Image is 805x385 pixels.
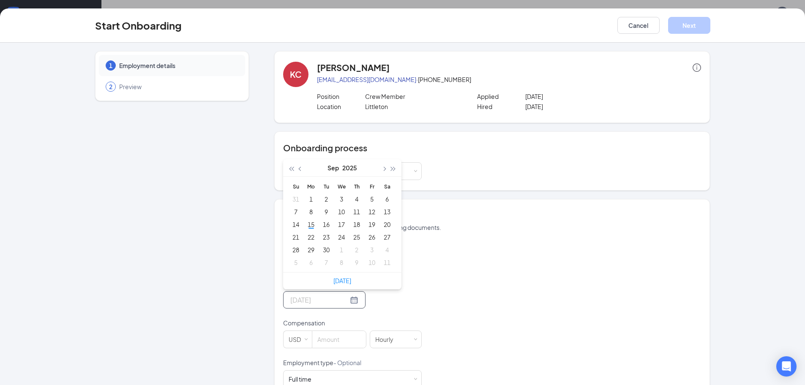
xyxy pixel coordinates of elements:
input: Amount [312,331,366,348]
td: 2025-10-07 [319,256,334,269]
div: 20 [382,219,392,229]
div: USD [289,331,307,348]
td: 2025-10-01 [334,243,349,256]
p: Hired [477,102,525,111]
div: 15 [306,219,316,229]
div: 6 [306,257,316,268]
td: 2025-09-07 [288,205,303,218]
div: 6 [382,194,392,204]
td: 2025-08-31 [288,193,303,205]
div: 30 [321,245,331,255]
td: 2025-09-06 [379,193,395,205]
td: 2025-09-15 [303,218,319,231]
p: Location [317,102,365,111]
td: 2025-09-23 [319,231,334,243]
div: 22 [306,232,316,242]
td: 2025-10-03 [364,243,379,256]
div: 11 [352,207,362,217]
td: 2025-09-05 [364,193,379,205]
button: 2025 [342,159,357,176]
td: 2025-09-14 [288,218,303,231]
td: 2025-09-02 [319,193,334,205]
div: 11 [382,257,392,268]
th: We [334,180,349,193]
span: - Optional [333,359,361,366]
div: 4 [382,245,392,255]
td: 2025-09-16 [319,218,334,231]
div: 5 [367,194,377,204]
td: 2025-09-08 [303,205,319,218]
p: This information is used to create onboarding documents. [283,223,701,232]
div: 4 [352,194,362,204]
td: 2025-09-09 [319,205,334,218]
button: Next [668,17,710,34]
div: 10 [367,257,377,268]
div: 1 [336,245,347,255]
div: 2 [321,194,331,204]
td: 2025-10-10 [364,256,379,269]
div: 13 [382,207,392,217]
td: 2025-09-13 [379,205,395,218]
th: Su [288,180,303,193]
th: Sa [379,180,395,193]
td: 2025-09-17 [334,218,349,231]
div: 7 [321,257,331,268]
div: 25 [352,232,362,242]
td: 2025-09-27 [379,231,395,243]
p: Compensation [283,319,422,327]
a: [EMAIL_ADDRESS][DOMAIN_NAME] [317,76,416,83]
p: Crew Member [365,92,461,101]
div: Full time [289,375,311,383]
p: · [PHONE_NUMBER] [317,75,701,84]
td: 2025-10-06 [303,256,319,269]
div: 9 [321,207,331,217]
div: 29 [306,245,316,255]
p: Littleton [365,102,461,111]
div: 14 [291,219,301,229]
div: 3 [367,245,377,255]
td: 2025-09-04 [349,193,364,205]
td: 2025-09-26 [364,231,379,243]
td: 2025-09-30 [319,243,334,256]
div: 17 [336,219,347,229]
span: 1 [109,61,112,70]
button: Sep [327,159,339,176]
td: 2025-09-03 [334,193,349,205]
h4: Onboarding process [283,142,701,154]
span: info-circle [693,63,701,72]
td: 2025-09-25 [349,231,364,243]
button: Cancel [617,17,660,34]
div: 1 [306,194,316,204]
div: 18 [352,219,362,229]
div: 19 [367,219,377,229]
td: 2025-09-19 [364,218,379,231]
div: 3 [336,194,347,204]
div: 9 [352,257,362,268]
h4: [PERSON_NAME] [317,62,390,74]
div: 10 [336,207,347,217]
td: 2025-10-08 [334,256,349,269]
input: Select date [290,295,348,305]
td: 2025-10-02 [349,243,364,256]
h3: Start Onboarding [95,18,182,33]
div: Open Intercom Messenger [776,356,797,377]
td: 2025-09-20 [379,218,395,231]
span: Preview [119,82,237,91]
h4: Employment details [283,210,701,221]
div: 7 [291,207,301,217]
span: Employment details [119,61,237,70]
td: 2025-09-22 [303,231,319,243]
div: KC [290,68,302,80]
div: 12 [367,207,377,217]
th: Th [349,180,364,193]
a: [DATE] [333,277,351,284]
td: 2025-09-01 [303,193,319,205]
div: 21 [291,232,301,242]
p: Position [317,92,365,101]
p: Employment type [283,358,422,367]
td: 2025-09-24 [334,231,349,243]
span: 2 [109,82,112,91]
div: 28 [291,245,301,255]
p: Applied [477,92,525,101]
td: 2025-10-05 [288,256,303,269]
